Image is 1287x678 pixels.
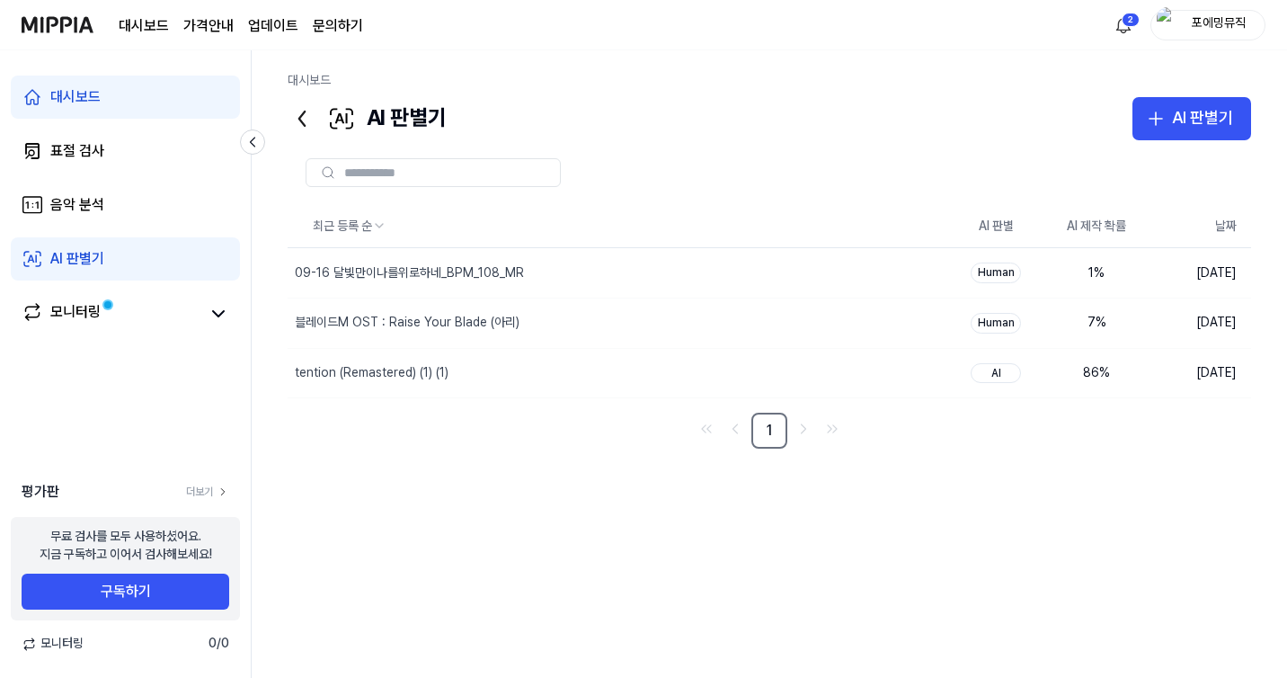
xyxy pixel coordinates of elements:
a: 문의하기 [313,15,363,37]
div: 86 % [1061,364,1132,382]
div: 포에밍뮤직 [1184,14,1254,34]
a: 더보기 [186,485,229,500]
a: 모니터링 [22,301,200,326]
a: 대시보드 [288,73,331,87]
img: profile [1157,7,1178,43]
a: 대시보드 [119,15,169,37]
div: 7 % [1061,314,1132,332]
div: AI 판별기 [50,248,104,270]
a: 대시보드 [11,76,240,119]
a: Go to next page [791,416,816,442]
img: 알림 [1113,14,1134,36]
a: 음악 분석 [11,183,240,227]
a: Go to last page [820,416,845,442]
button: AI 판별기 [1132,97,1251,140]
div: 표절 검사 [50,140,104,162]
a: Go to first page [694,416,719,442]
button: profile포에밍뮤직 [1150,10,1265,40]
td: [DATE] [1147,298,1251,348]
a: 1 [751,413,787,449]
div: 09-16 달빛만이나를위로하네_BPM_108_MR [295,264,524,282]
th: AI 판별 [945,205,1046,248]
nav: pagination [288,413,1251,449]
span: 평가판 [22,481,59,503]
div: 대시보드 [50,86,101,108]
div: 무료 검사를 모두 사용하셨어요. 지금 구독하고 이어서 검사해보세요! [40,528,212,563]
th: 날짜 [1147,205,1251,248]
span: 모니터링 [22,635,84,653]
button: 알림2 [1109,11,1138,40]
a: AI 판별기 [11,237,240,281]
div: Human [971,263,1021,283]
div: AI 판별기 [1172,105,1233,131]
a: 가격안내 [183,15,234,37]
span: 0 / 0 [209,635,229,653]
div: 블레이드M OST : Raise Your Blade (아리) [295,314,519,332]
div: 2 [1122,13,1140,27]
div: 1 % [1061,264,1132,282]
button: 구독하기 [22,574,229,610]
div: 음악 분석 [50,194,104,216]
td: [DATE] [1147,348,1251,398]
a: 업데이트 [248,15,298,37]
div: tention (Remastered) (1) (1) [295,364,448,382]
a: 표절 검사 [11,129,240,173]
div: AI [971,363,1021,384]
div: Human [971,313,1021,334]
a: Go to previous page [723,416,748,442]
div: AI 판별기 [288,97,447,140]
td: [DATE] [1147,248,1251,299]
th: AI 제작 확률 [1046,205,1147,248]
div: 모니터링 [50,301,101,326]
